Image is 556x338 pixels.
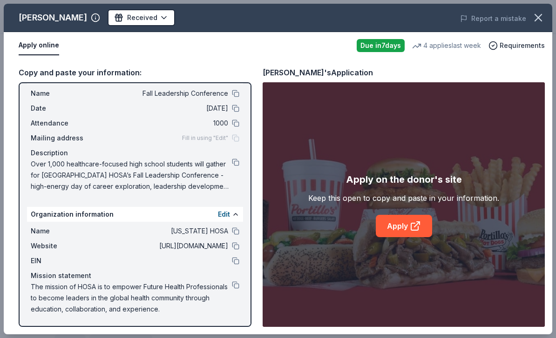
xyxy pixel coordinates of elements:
[500,40,545,51] span: Requirements
[412,40,481,51] div: 4 applies last week
[127,12,157,23] span: Received
[93,103,228,114] span: [DATE]
[488,40,545,51] button: Requirements
[19,66,251,79] div: Copy and paste your information:
[31,255,93,266] span: EIN
[218,209,230,220] button: Edit
[27,207,243,222] div: Organization information
[182,134,228,142] span: Fill in using "Edit"
[357,39,405,52] div: Due in 7 days
[460,13,526,24] button: Report a mistake
[31,103,93,114] span: Date
[19,10,87,25] div: [PERSON_NAME]
[93,240,228,252] span: [URL][DOMAIN_NAME]
[31,133,93,144] span: Mailing address
[93,225,228,237] span: [US_STATE] HOSA
[31,270,239,281] div: Mission statement
[19,36,59,55] button: Apply online
[31,118,93,129] span: Attendance
[308,192,499,204] div: Keep this open to copy and paste in your information.
[31,240,93,252] span: Website
[108,9,175,26] button: Received
[346,172,462,187] div: Apply on the donor's site
[31,88,93,99] span: Name
[31,147,239,159] div: Description
[376,215,432,237] a: Apply
[93,118,228,129] span: 1000
[31,225,93,237] span: Name
[31,159,232,192] span: Over 1,000 healthcare-focused high school students will gather for [GEOGRAPHIC_DATA] HOSA’s Fall ...
[93,88,228,99] span: Fall Leadership Conference
[31,281,232,315] span: The mission of HOSA is to empower Future Health Professionals to become leaders in the global hea...
[263,66,373,79] div: [PERSON_NAME]'s Application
